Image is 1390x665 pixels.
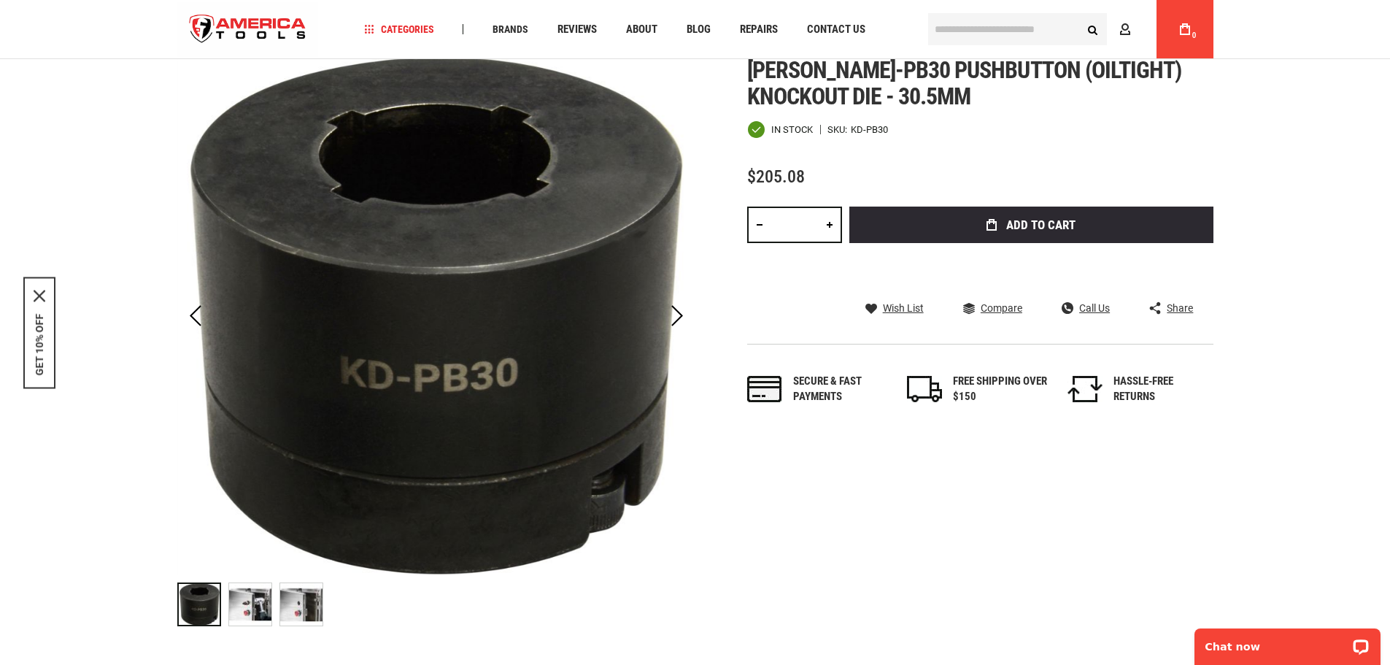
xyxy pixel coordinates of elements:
img: America Tools [177,2,319,57]
div: Availability [747,120,813,139]
div: Previous [177,57,214,575]
span: Repairs [740,24,778,35]
a: Brands [486,20,535,39]
a: Categories [358,20,441,39]
div: Next [659,57,695,575]
span: Brands [493,24,528,34]
img: shipping [907,376,942,402]
a: Blog [680,20,717,39]
svg: close icon [34,290,45,301]
img: GREENLEE KD-PB30 PUSHBUTTON (OILTIGHT) KNOCKOUT DIE - 30.5MM [280,583,323,626]
div: KD-PB30 [851,125,888,134]
a: Wish List [865,301,924,315]
span: Add to Cart [1006,219,1076,231]
span: Contact Us [807,24,865,35]
a: Call Us [1062,301,1110,315]
div: GREENLEE KD-PB30 PUSHBUTTON (OILTIGHT) KNOCKOUT DIE - 30.5MM [279,575,323,634]
div: GREENLEE KD-PB30 PUSHBUTTON (OILTIGHT) KNOCKOUT DIE - 30.5MM [228,575,279,634]
a: Compare [963,301,1022,315]
img: GREENLEE KD-PB30 PUSHBUTTON (OILTIGHT) KNOCKOUT DIE - 30.5MM [177,57,695,575]
strong: SKU [827,125,851,134]
span: In stock [771,125,813,134]
img: payments [747,376,782,402]
span: Compare [981,303,1022,313]
button: GET 10% OFF [34,313,45,375]
span: Reviews [557,24,597,35]
span: Categories [364,24,434,34]
a: Reviews [551,20,603,39]
span: 0 [1192,31,1197,39]
a: store logo [177,2,319,57]
img: GREENLEE KD-PB30 PUSHBUTTON (OILTIGHT) KNOCKOUT DIE - 30.5MM [229,583,271,626]
span: Call Us [1079,303,1110,313]
a: Contact Us [800,20,872,39]
button: Search [1079,15,1107,43]
span: [PERSON_NAME]-pb30 pushbutton (oiltight) knockout die - 30.5mm [747,56,1182,110]
img: returns [1067,376,1103,402]
a: About [619,20,664,39]
button: Add to Cart [849,207,1213,243]
span: $205.08 [747,166,805,187]
a: Repairs [733,20,784,39]
div: HASSLE-FREE RETURNS [1113,374,1208,405]
div: GREENLEE KD-PB30 PUSHBUTTON (OILTIGHT) KNOCKOUT DIE - 30.5MM [177,575,228,634]
div: Secure & fast payments [793,374,888,405]
iframe: Secure express checkout frame [846,247,1216,290]
button: Close [34,290,45,301]
span: Share [1167,303,1193,313]
iframe: LiveChat chat widget [1185,619,1390,665]
span: Wish List [883,303,924,313]
div: FREE SHIPPING OVER $150 [953,374,1048,405]
span: About [626,24,657,35]
span: Blog [687,24,711,35]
